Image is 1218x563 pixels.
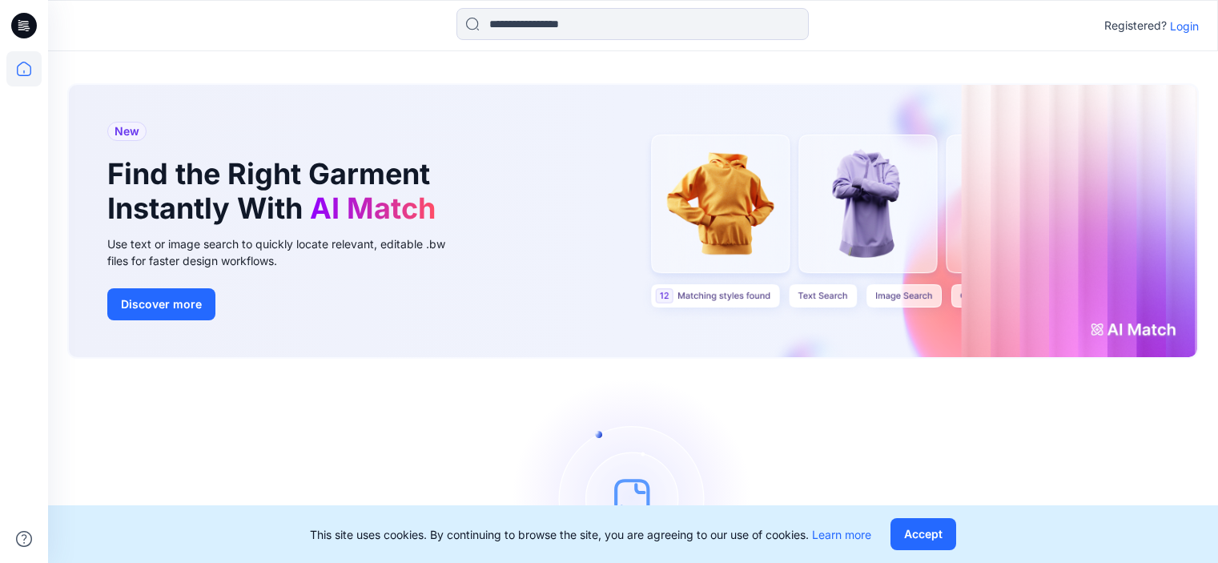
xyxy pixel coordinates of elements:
span: AI Match [310,191,436,226]
p: Registered? [1104,16,1167,35]
span: New [115,122,139,141]
div: Use text or image search to quickly locate relevant, editable .bw files for faster design workflows. [107,235,468,269]
p: Login [1170,18,1199,34]
p: This site uses cookies. By continuing to browse the site, you are agreeing to our use of cookies. [310,526,871,543]
a: Learn more [812,528,871,541]
h1: Find the Right Garment Instantly With [107,157,444,226]
button: Discover more [107,288,215,320]
button: Accept [890,518,956,550]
